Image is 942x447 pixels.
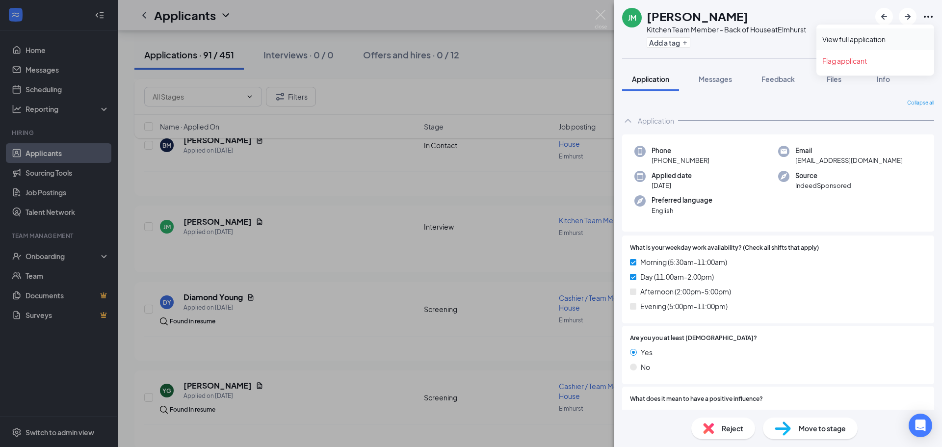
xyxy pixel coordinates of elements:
[641,347,653,358] span: Yes
[875,8,893,26] button: ArrowLeftNew
[682,40,688,46] svg: Plus
[652,146,709,156] span: Phone
[878,11,890,23] svg: ArrowLeftNew
[899,8,916,26] button: ArrowRight
[640,286,731,297] span: Afternoon (2:00pm-5:00pm)
[795,146,903,156] span: Email
[652,195,712,205] span: Preferred language
[795,181,851,190] span: IndeedSponsored
[640,271,714,282] span: Day (11:00am-2:00pm)
[640,257,727,267] span: Morning (5:30am-11:00am)
[699,75,732,83] span: Messages
[799,423,846,434] span: Move to stage
[761,75,795,83] span: Feedback
[630,334,757,343] span: Are you you at least [DEMOGRAPHIC_DATA]?
[652,171,692,181] span: Applied date
[641,362,650,372] span: No
[907,99,934,107] span: Collapse all
[630,243,819,253] span: What is your weekday work availability? (Check all shifts that apply)
[640,301,728,312] span: Evening (5:00pm-11:00pm)
[909,414,932,437] div: Open Intercom Messenger
[922,11,934,23] svg: Ellipses
[632,75,669,83] span: Application
[877,75,890,83] span: Info
[722,423,743,434] span: Reject
[822,34,928,44] a: View full application
[652,206,712,215] span: English
[630,394,763,404] span: What does it mean to have a positive influence?
[795,156,903,165] span: [EMAIL_ADDRESS][DOMAIN_NAME]
[638,116,674,126] div: Application
[622,115,634,127] svg: ChevronUp
[652,181,692,190] span: [DATE]
[652,156,709,165] span: [PHONE_NUMBER]
[902,11,914,23] svg: ArrowRight
[647,25,806,34] div: Kitchen Team Member - Back of House at Elmhurst
[628,13,636,23] div: JM
[647,8,748,25] h1: [PERSON_NAME]
[647,37,690,48] button: PlusAdd a tag
[827,75,841,83] span: Files
[795,171,851,181] span: Source
[630,408,926,419] span: Very good yo ve positive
